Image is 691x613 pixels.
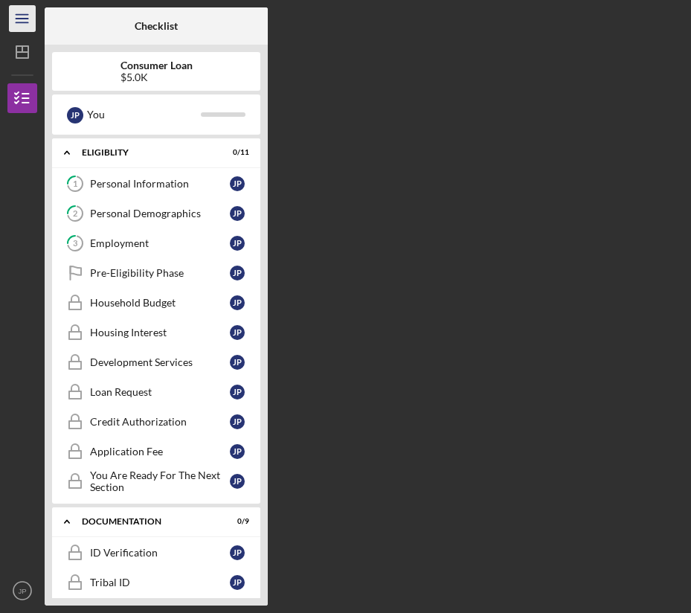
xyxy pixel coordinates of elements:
[90,178,230,190] div: Personal Information
[230,266,245,280] div: J P
[230,385,245,399] div: J P
[82,517,212,526] div: Documentation
[90,577,230,588] div: Tribal ID
[230,545,245,560] div: J P
[60,199,253,228] a: 2Personal DemographicsJP
[90,297,230,309] div: Household Budget
[90,469,230,493] div: You Are Ready For The Next Section
[67,107,83,123] div: J P
[222,517,249,526] div: 0 / 9
[60,407,253,437] a: Credit AuthorizationJP
[90,208,230,219] div: Personal Demographics
[60,228,253,258] a: 3EmploymentJP
[90,446,230,458] div: Application Fee
[90,547,230,559] div: ID Verification
[222,148,249,157] div: 0 / 11
[60,258,253,288] a: Pre-Eligibility PhaseJP
[90,386,230,398] div: Loan Request
[90,356,230,368] div: Development Services
[7,576,37,606] button: JP
[60,466,253,496] a: You Are Ready For The Next SectionJP
[60,568,253,597] a: Tribal IDJP
[60,347,253,377] a: Development ServicesJP
[120,71,193,83] div: $5.0K
[60,288,253,318] a: Household BudgetJP
[135,20,178,32] b: Checklist
[60,377,253,407] a: Loan RequestJP
[60,538,253,568] a: ID VerificationJP
[120,60,193,71] b: Consumer Loan
[73,179,77,189] tspan: 1
[60,169,253,199] a: 1Personal InformationJP
[230,575,245,590] div: J P
[18,587,26,595] text: JP
[230,236,245,251] div: J P
[73,239,77,248] tspan: 3
[87,102,201,127] div: You
[230,444,245,459] div: J P
[82,148,212,157] div: Eligiblity
[230,176,245,191] div: J P
[90,267,230,279] div: Pre-Eligibility Phase
[73,209,77,219] tspan: 2
[230,206,245,221] div: J P
[230,355,245,370] div: J P
[90,237,230,249] div: Employment
[90,327,230,338] div: Housing Interest
[230,414,245,429] div: J P
[60,318,253,347] a: Housing InterestJP
[60,437,253,466] a: Application FeeJP
[230,474,245,489] div: J P
[230,325,245,340] div: J P
[90,416,230,428] div: Credit Authorization
[230,295,245,310] div: J P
